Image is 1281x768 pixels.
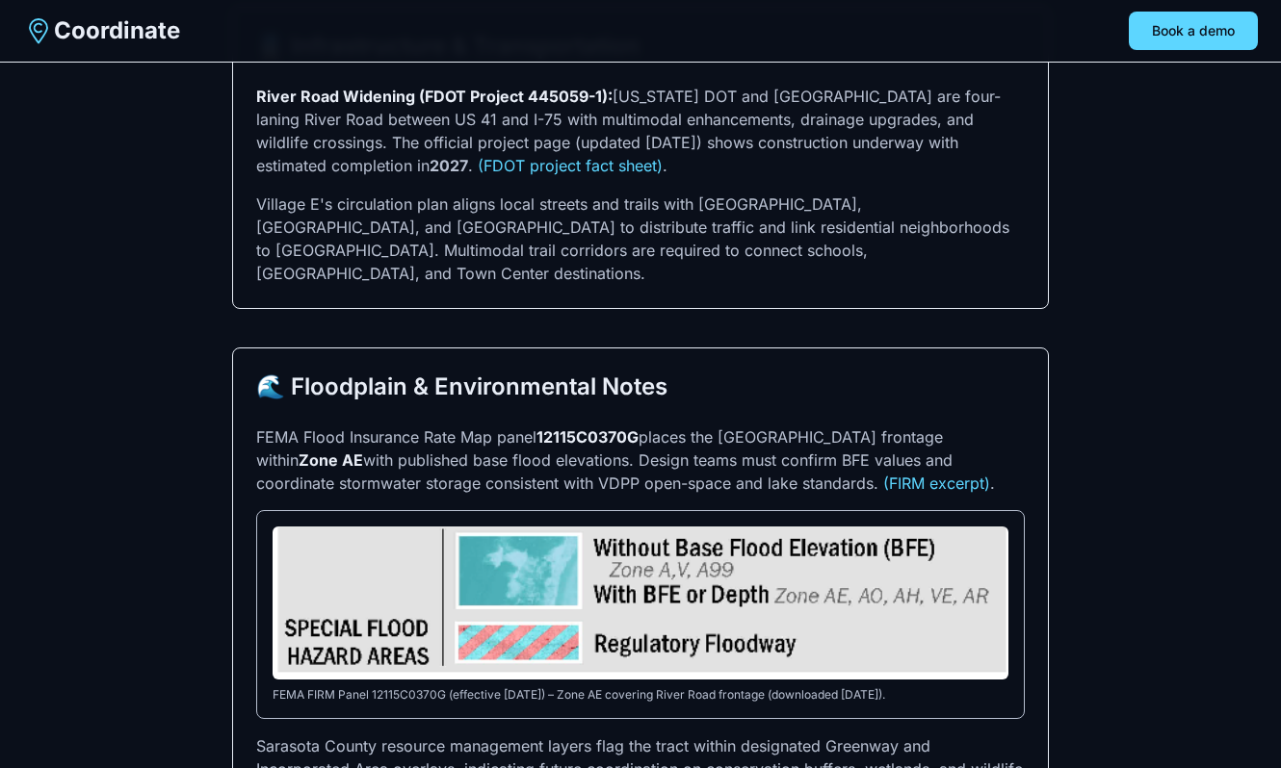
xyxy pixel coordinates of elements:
p: FEMA Flood Insurance Rate Map panel places the [GEOGRAPHIC_DATA] frontage within with published b... [256,425,1025,495]
h2: 🌊 Floodplain & Environmental Notes [256,371,1025,402]
strong: 12115C0370G [536,427,639,447]
strong: River Road Widening (FDOT Project 445059-1): [256,87,613,106]
a: (FIRM excerpt) [883,474,990,493]
p: [US_STATE] DOT and [GEOGRAPHIC_DATA] are four-laning River Road between US 41 and I-75 with multi... [256,85,1025,177]
strong: Zone AE [299,450,363,470]
a: Coordinate [23,15,180,46]
strong: 2027 [430,156,468,175]
figcaption: FEMA FIRM Panel 12115C0370G (effective [DATE]) – Zone AE covering River Road frontage (downloaded... [273,687,1008,703]
img: FEMA panel snippet highlighting Zone AE designation for the parcel [273,526,1008,679]
a: (FDOT project fact sheet) [478,156,663,175]
img: Coordinate [23,15,54,46]
span: Coordinate [54,15,180,46]
button: Book a demo [1129,12,1258,50]
p: Village E's circulation plan aligns local streets and trails with [GEOGRAPHIC_DATA], [GEOGRAPHIC_... [256,192,1025,285]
